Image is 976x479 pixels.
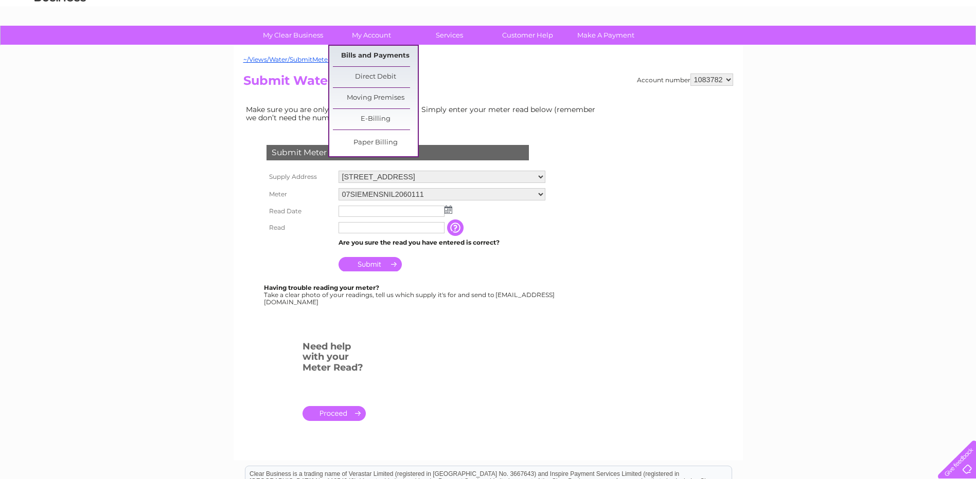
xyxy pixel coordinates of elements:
[333,109,418,130] a: E-Billing
[329,26,414,45] a: My Account
[485,26,570,45] a: Customer Help
[563,26,648,45] a: Make A Payment
[267,145,529,160] div: Submit Meter Read
[333,133,418,153] a: Paper Billing
[264,186,336,203] th: Meter
[637,73,733,86] div: Account number
[849,44,880,51] a: Telecoms
[245,6,732,50] div: Clear Business is a trading name of Verastar Limited (registered in [GEOGRAPHIC_DATA] No. 3667643...
[821,44,843,51] a: Energy
[264,284,556,305] div: Take a clear photo of your readings, tell us which supply it's for and send to [EMAIL_ADDRESS][DO...
[908,44,933,51] a: Contact
[886,44,901,51] a: Blog
[445,206,452,214] img: ...
[333,46,418,66] a: Bills and Payments
[795,44,814,51] a: Water
[264,168,336,186] th: Supply Address
[339,257,402,271] input: Submit
[264,203,336,219] th: Read Date
[333,88,418,108] a: Moving Premises
[264,284,379,291] b: Having trouble reading your meter?
[336,236,548,249] td: Are you sure the read you have entered is correct?
[333,67,418,87] a: Direct Debit
[251,26,335,45] a: My Clear Business
[447,219,466,236] input: Information
[243,73,733,93] h2: Submit Water Meter Read
[303,406,366,421] a: .
[942,44,966,51] a: Log out
[34,27,86,58] img: logo.png
[243,56,369,63] a: ~/Views/Water/SubmitMeterRead.cshtml
[243,103,604,124] td: Make sure you are only paying for what you use. Simply enter your meter read below (remember we d...
[407,26,492,45] a: Services
[264,219,336,236] th: Read
[303,339,366,378] h3: Need help with your Meter Read?
[782,5,853,18] a: 0333 014 3131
